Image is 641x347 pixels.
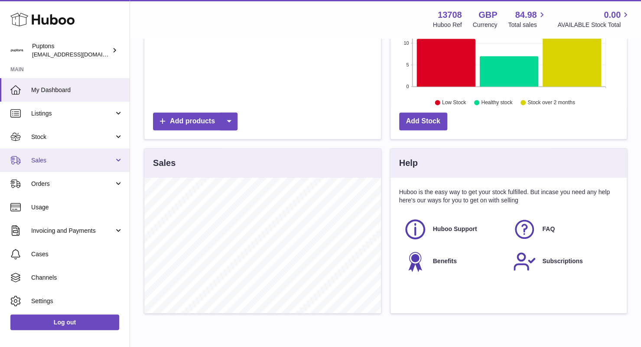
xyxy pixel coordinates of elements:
[508,9,547,29] a: 84.98 Total sales
[153,112,238,130] a: Add products
[557,9,631,29] a: 0.00 AVAILABLE Stock Total
[542,257,582,265] span: Subscriptions
[481,99,513,106] text: Healthy stock
[527,99,575,106] text: Stock over 2 months
[406,62,409,67] text: 5
[433,257,457,265] span: Benefits
[31,133,114,141] span: Stock
[403,40,409,46] text: 10
[442,99,466,106] text: Low Stock
[508,21,547,29] span: Total sales
[433,21,462,29] div: Huboo Ref
[604,9,621,21] span: 0.00
[399,112,447,130] a: Add Stock
[32,42,110,59] div: Puptons
[478,9,497,21] strong: GBP
[31,274,123,282] span: Channels
[433,225,477,233] span: Huboo Support
[31,86,123,94] span: My Dashboard
[31,109,114,118] span: Listings
[513,250,614,273] a: Subscriptions
[473,21,498,29] div: Currency
[399,188,618,205] p: Huboo is the easy way to get your stock fulfilled. But incase you need any help here's our ways f...
[10,314,119,330] a: Log out
[542,225,555,233] span: FAQ
[31,297,123,305] span: Settings
[31,250,123,258] span: Cases
[406,84,409,89] text: 0
[31,156,114,165] span: Sales
[153,157,176,169] h3: Sales
[515,9,537,21] span: 84.98
[403,250,504,273] a: Benefits
[403,218,504,241] a: Huboo Support
[557,21,631,29] span: AVAILABLE Stock Total
[32,51,127,58] span: [EMAIL_ADDRESS][DOMAIN_NAME]
[10,44,23,57] img: hello@puptons.com
[513,218,614,241] a: FAQ
[31,227,114,235] span: Invoicing and Payments
[31,203,123,212] span: Usage
[399,157,418,169] h3: Help
[438,9,462,21] strong: 13708
[31,180,114,188] span: Orders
